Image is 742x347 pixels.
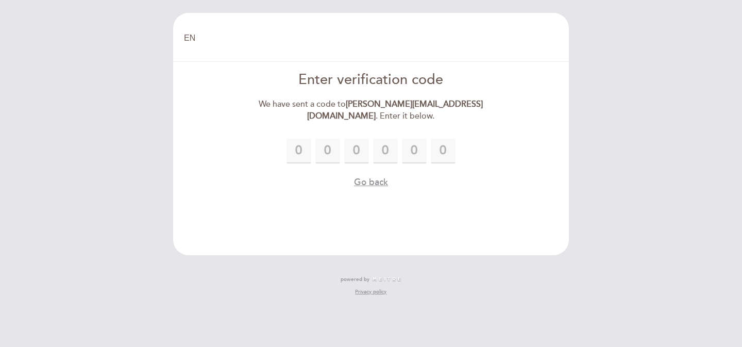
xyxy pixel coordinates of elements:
[402,139,427,163] input: 0
[341,276,369,283] span: powered by
[373,139,398,163] input: 0
[253,98,490,122] div: We have sent a code to . Enter it below.
[355,288,386,295] a: Privacy policy
[431,139,456,163] input: 0
[344,139,369,163] input: 0
[253,70,490,90] div: Enter verification code
[315,139,340,163] input: 0
[307,99,483,121] strong: [PERSON_NAME][EMAIL_ADDRESS][DOMAIN_NAME]
[354,176,388,189] button: Go back
[341,276,401,283] a: powered by
[286,139,311,163] input: 0
[372,277,401,282] img: MEITRE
